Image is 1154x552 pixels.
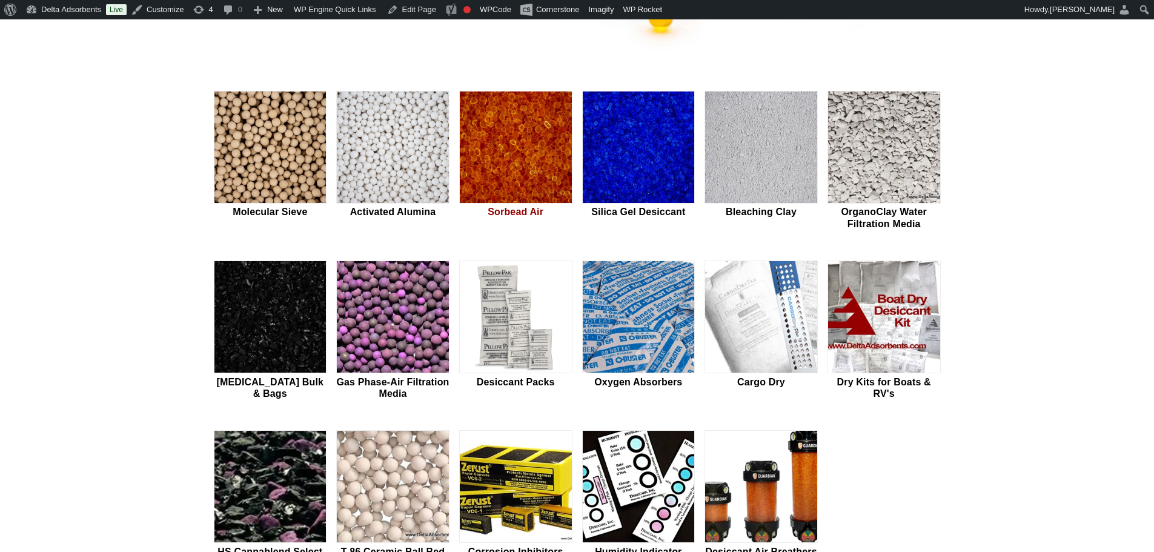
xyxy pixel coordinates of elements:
a: Live [106,4,127,15]
h2: Desiccant Packs [459,376,572,388]
div: Focus keyphrase not set [463,6,471,13]
a: Activated Alumina [336,91,449,231]
h2: Sorbead Air [459,206,572,218]
h2: Bleaching Clay [705,206,818,218]
a: Sorbead Air [459,91,572,231]
a: Dry Kits for Boats & RV's [827,261,941,401]
a: Bleaching Clay [705,91,818,231]
a: Desiccant Packs [459,261,572,401]
h2: Gas Phase-Air Filtration Media [336,376,449,399]
a: Molecular Sieve [214,91,327,231]
h2: Activated Alumina [336,206,449,218]
h2: Oxygen Absorbers [582,376,695,388]
a: [MEDICAL_DATA] Bulk & Bags [214,261,327,401]
h2: Silica Gel Desiccant [582,206,695,218]
h2: Cargo Dry [705,376,818,388]
h2: Molecular Sieve [214,206,327,218]
h2: OrganoClay Water Filtration Media [827,206,941,229]
a: Gas Phase-Air Filtration Media [336,261,449,401]
span: [PERSON_NAME] [1050,5,1115,14]
a: Silica Gel Desiccant [582,91,695,231]
a: Oxygen Absorbers [582,261,695,401]
h2: [MEDICAL_DATA] Bulk & Bags [214,376,327,399]
a: Cargo Dry [705,261,818,401]
a: OrganoClay Water Filtration Media [827,91,941,231]
h2: Dry Kits for Boats & RV's [827,376,941,399]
